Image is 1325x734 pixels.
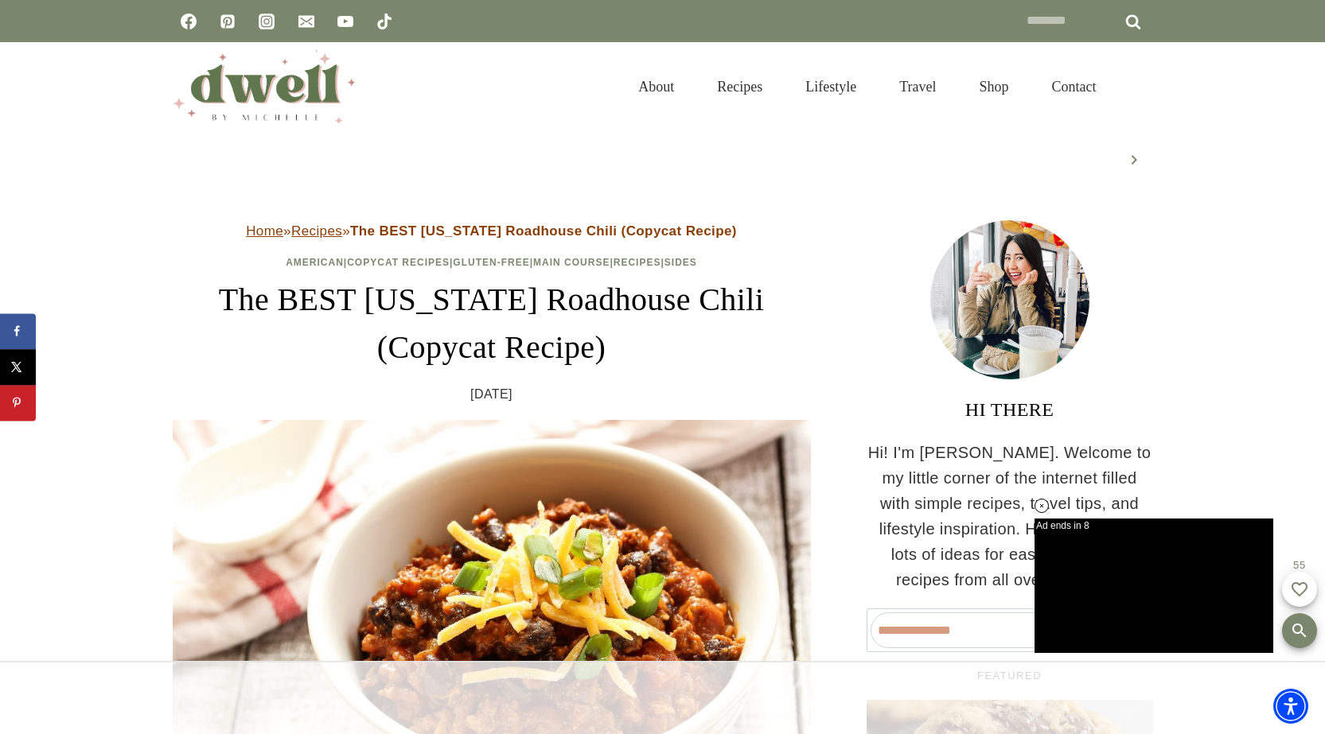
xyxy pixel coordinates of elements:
img: DWELL by michelle [173,50,356,123]
a: Contact [1031,61,1118,113]
strong: The BEST [US_STATE] Roadhouse Chili (Copycat Recipe) [350,223,737,239]
p: Hi! I'm [PERSON_NAME]. Welcome to my little corner of the internet filled with simple recipes, tr... [867,440,1153,592]
h3: HI THERE [867,395,1153,424]
div: Accessibility Menu [1273,689,1308,724]
a: Copycat Recipes [347,257,450,268]
nav: Primary Navigation [617,61,1117,113]
a: Facebook [173,6,205,37]
iframe: Advertisement [536,678,790,718]
a: Gluten-Free [453,257,529,268]
a: Travel [878,61,957,113]
a: Instagram [251,6,283,37]
a: Shop [957,61,1030,113]
span: | | | | | [286,257,697,268]
iframe: Advertisement [1035,518,1273,653]
a: About [617,61,696,113]
a: Sides [664,257,697,268]
time: [DATE] [470,384,512,405]
a: Home [246,223,283,239]
a: Lifestyle [784,61,878,113]
a: TikTok [368,6,400,37]
a: Recipes [291,223,342,239]
a: American [286,257,344,268]
a: Main Course [533,257,610,268]
h1: The BEST [US_STATE] Roadhouse Chili (Copycat Recipe) [173,276,811,371]
a: Recipes [696,61,784,113]
span: » » [246,223,737,239]
a: YouTube [329,6,361,37]
a: Email [290,6,322,37]
a: Recipes [614,257,661,268]
a: Pinterest [212,6,244,37]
